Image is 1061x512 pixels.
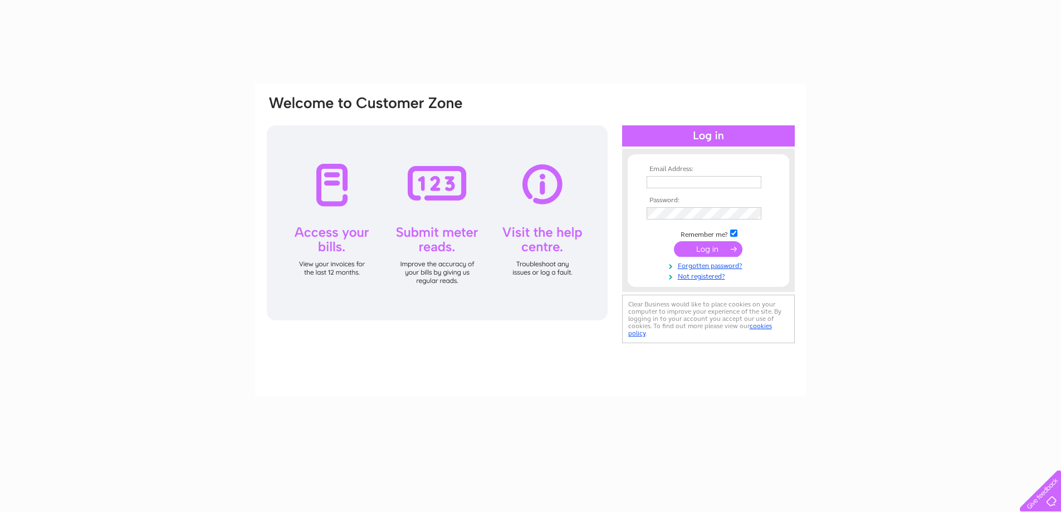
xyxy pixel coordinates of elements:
[644,165,773,173] th: Email Address:
[674,241,742,257] input: Submit
[622,295,795,343] div: Clear Business would like to place cookies on your computer to improve your experience of the sit...
[644,228,773,239] td: Remember me?
[628,322,772,337] a: cookies policy
[644,197,773,204] th: Password:
[647,260,773,270] a: Forgotten password?
[647,270,773,281] a: Not registered?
